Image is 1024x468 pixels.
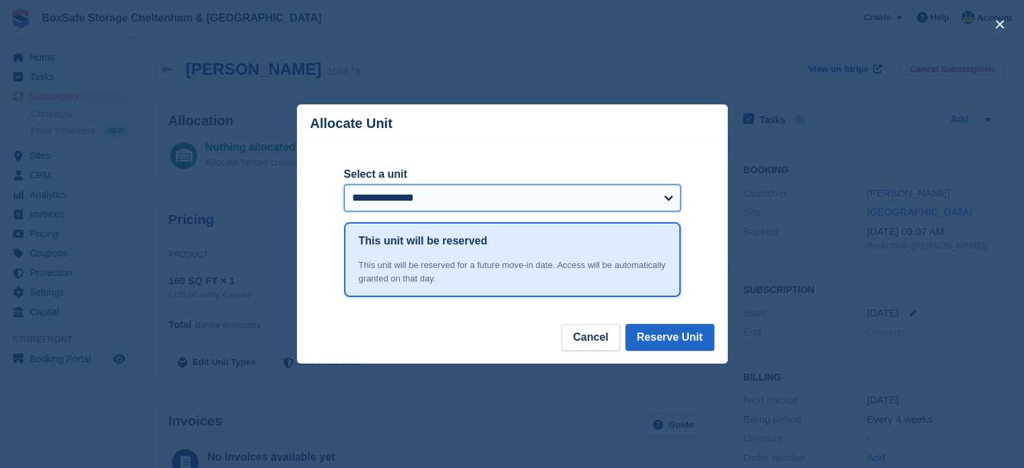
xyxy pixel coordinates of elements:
[625,324,714,351] button: Reserve Unit
[359,259,666,285] div: This unit will be reserved for a future move-in date. Access will be automatically granted on tha...
[359,233,487,249] h1: This unit will be reserved
[561,324,619,351] button: Cancel
[310,116,392,131] p: Allocate Unit
[344,166,681,182] label: Select a unit
[989,13,1011,35] button: close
